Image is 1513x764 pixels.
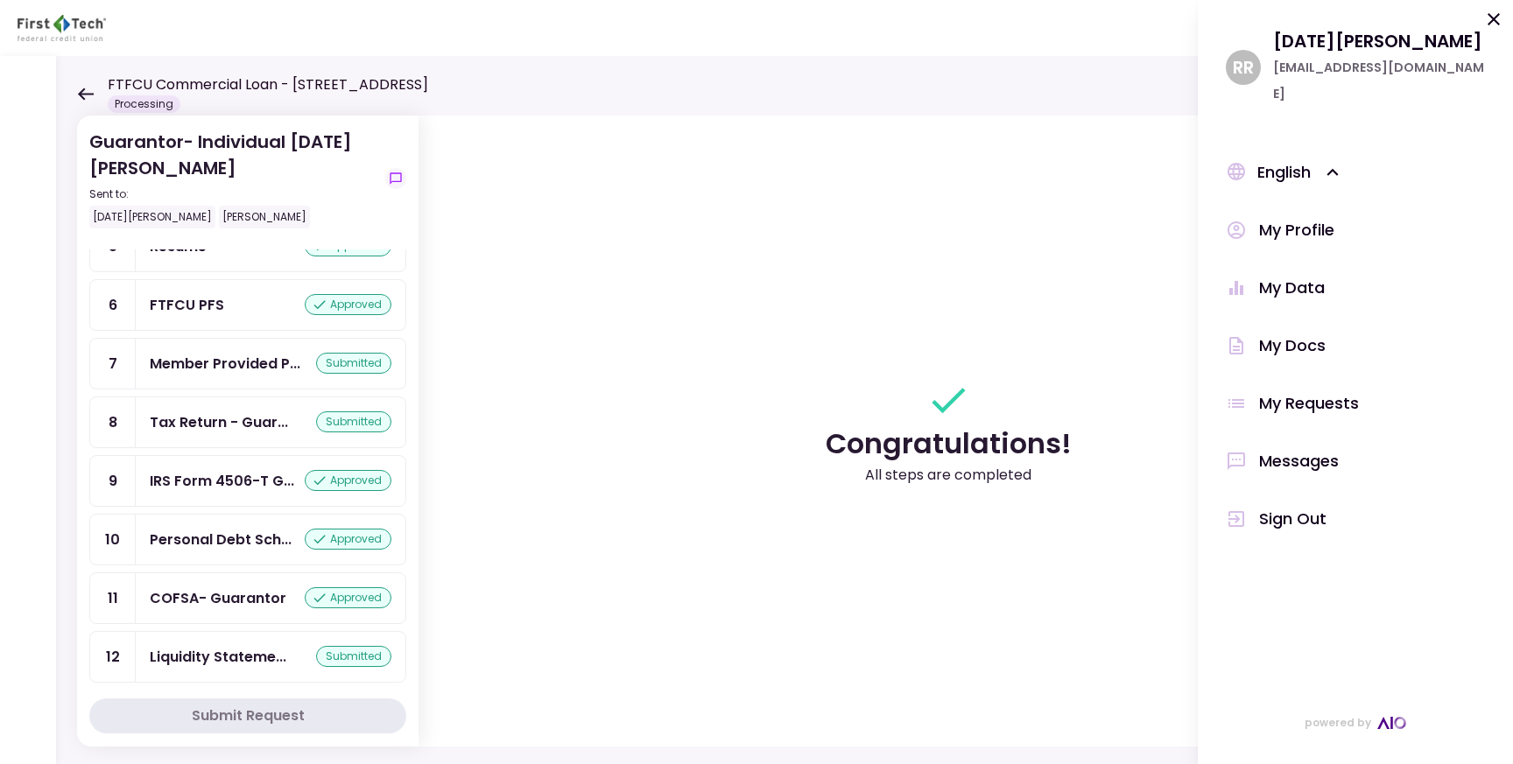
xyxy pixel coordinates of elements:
[90,397,136,447] div: 8
[150,587,286,609] div: COFSA- Guarantor
[1259,390,1359,417] div: My Requests
[90,632,136,682] div: 12
[89,129,378,228] div: Guarantor- Individual [DATE] [PERSON_NAME]
[192,705,305,726] div: Submit Request
[1259,275,1325,301] div: My Data
[89,631,406,683] a: 12Liquidity Statements - Guarantorsubmitted
[90,515,136,564] div: 10
[108,74,428,95] h1: FTFCU Commercial Loan - [STREET_ADDRESS]
[1273,54,1485,107] div: [EMAIL_ADDRESS][DOMAIN_NAME]
[89,514,406,565] a: 10Personal Debt Scheduleapproved
[18,15,106,41] img: Partner icon
[1259,506,1327,532] div: Sign Out
[305,529,391,550] div: approved
[90,456,136,506] div: 9
[150,411,288,433] div: Tax Return - Guarantor
[826,423,1072,465] div: Congratulations!
[1273,28,1485,54] div: [DATE][PERSON_NAME]
[89,186,378,202] div: Sent to:
[89,396,406,448] a: 8Tax Return - Guarantorsubmitted
[89,338,406,389] a: 7Member Provided PFSsubmitted
[1305,710,1371,736] span: powered by
[150,294,224,316] div: FTFCU PFS
[89,455,406,507] a: 9IRS Form 4506-T Guarantorapproved
[305,470,391,491] div: approved
[90,339,136,389] div: 7
[316,353,391,374] div: submitted
[1259,217,1334,243] div: My Profile
[150,529,292,550] div: Personal Debt Schedule
[150,353,300,375] div: Member Provided PFS
[316,411,391,432] div: submitted
[108,95,180,113] div: Processing
[150,646,286,668] div: Liquidity Statements - Guarantor
[89,698,406,733] button: Submit Request
[305,294,391,315] div: approved
[1259,448,1339,474] div: Messages
[90,280,136,330] div: 6
[316,646,391,667] div: submitted
[1483,9,1504,37] button: Ok, close
[89,206,215,228] div: [DATE][PERSON_NAME]
[385,168,406,189] button: show-messages
[865,465,1031,486] div: All steps are completed
[1259,333,1326,359] div: My Docs
[1377,717,1406,729] img: AIO Logo
[90,573,136,623] div: 11
[1257,159,1344,186] div: English
[305,587,391,608] div: approved
[89,572,406,624] a: 11COFSA- Guarantorapproved
[1226,50,1261,85] div: R R
[150,470,294,492] div: IRS Form 4506-T Guarantor
[219,206,310,228] div: [PERSON_NAME]
[89,279,406,331] a: 6FTFCU PFSapproved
